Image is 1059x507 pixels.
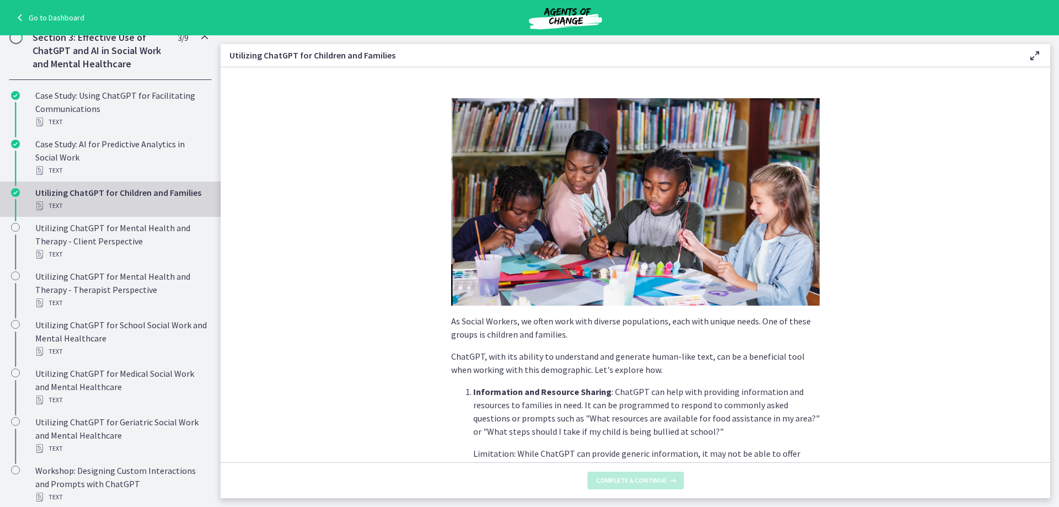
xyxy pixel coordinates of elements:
div: Utilizing ChatGPT for Children and Families [35,186,207,212]
div: Text [35,393,207,407]
div: Utilizing ChatGPT for School Social Work and Mental Healthcare [35,318,207,358]
div: Text [35,115,207,129]
p: : ChatGPT can help with providing information and resources to families in need. It can be progra... [473,385,820,438]
i: Completed [11,91,20,100]
div: Case Study: AI for Predictive Analytics in Social Work [35,137,207,177]
i: Completed [11,140,20,148]
p: ChatGPT, with its ability to understand and generate human-like text, can be a beneficial tool wh... [451,350,820,376]
span: 3 / 9 [178,31,188,44]
strong: Information and Resource Sharing [473,386,612,397]
div: Utilizing ChatGPT for Geriatric Social Work and Mental Healthcare [35,415,207,455]
h2: Section 3: Effective Use of ChatGPT and AI in Social Work and Mental Healthcare [33,31,167,71]
img: Agents of Change [499,4,632,31]
div: Text [35,490,207,504]
div: Text [35,248,207,261]
div: Text [35,442,207,455]
div: Utilizing ChatGPT for Mental Health and Therapy - Therapist Perspective [35,270,207,309]
div: Text [35,164,207,177]
div: Case Study: Using ChatGPT for Facilitating Communications [35,89,207,129]
p: Limitation: While ChatGPT can provide generic information, it may not be able to offer specific a... [473,447,820,487]
div: Text [35,345,207,358]
h3: Utilizing ChatGPT for Children and Families [229,49,1010,62]
div: Utilizing ChatGPT for Mental Health and Therapy - Client Perspective [35,221,207,261]
div: Text [35,296,207,309]
div: Workshop: Designing Custom Interactions and Prompts with ChatGPT [35,464,207,504]
a: Go to Dashboard [13,11,84,24]
img: Slides_for_Title_Slides_for_ChatGPT_and_AI_for_Social_Work_%286%29.png [451,98,820,306]
p: As Social Workers, we often work with diverse populations, each with unique needs. One of these g... [451,314,820,341]
button: Complete & continue [587,472,684,489]
div: Utilizing ChatGPT for Medical Social Work and Mental Healthcare [35,367,207,407]
div: Text [35,199,207,212]
span: Complete & continue [596,476,666,485]
i: Completed [11,188,20,197]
